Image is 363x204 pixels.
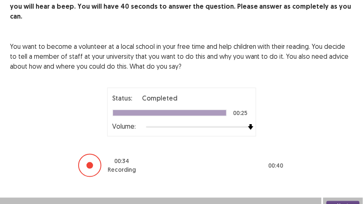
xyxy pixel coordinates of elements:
[10,41,353,71] p: You want to become a volunteer at a local school in your free time and help children with their r...
[248,124,254,130] img: arrow-thumb
[269,161,284,170] p: 00 : 40
[233,110,248,116] p: 00:25
[108,166,136,174] p: Recording
[113,93,132,103] p: Status:
[142,93,178,103] p: Completed
[113,121,136,131] p: Volume:
[115,157,130,166] p: 00 : 34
